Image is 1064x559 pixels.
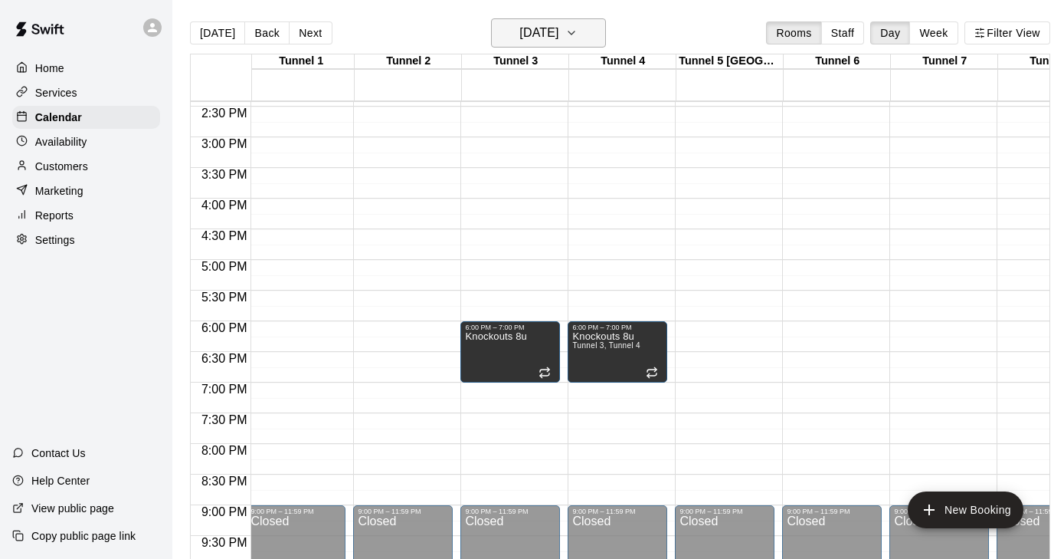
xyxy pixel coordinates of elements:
[198,383,251,396] span: 7:00 PM
[12,130,160,153] a: Availability
[35,208,74,223] p: Reports
[908,492,1023,528] button: add
[12,81,160,104] a: Services
[198,260,251,273] span: 5:00 PM
[35,110,82,125] p: Calendar
[766,21,821,44] button: Rooms
[679,508,770,515] div: 9:00 PM – 11:59 PM
[519,22,558,44] h6: [DATE]
[12,57,160,80] a: Home
[35,159,88,174] p: Customers
[676,54,784,69] div: Tunnel 5 [GEOGRAPHIC_DATA]
[198,107,251,120] span: 2:30 PM
[572,508,663,515] div: 9:00 PM – 11:59 PM
[12,204,160,227] a: Reports
[491,18,606,48] button: [DATE]
[198,168,251,181] span: 3:30 PM
[250,508,341,515] div: 9:00 PM – 11:59 PM
[568,321,667,383] div: 6:00 PM – 7:00 PM: Knockouts 8u
[646,367,658,379] span: Recurring event
[198,199,251,212] span: 4:00 PM
[12,179,160,202] a: Marketing
[35,232,75,248] p: Settings
[572,341,640,350] span: Tunnel 3, Tunnel 4
[358,508,448,515] div: 9:00 PM – 11:59 PM
[35,134,87,150] p: Availability
[35,85,77,100] p: Services
[784,54,891,69] div: Tunnel 6
[12,155,160,178] a: Customers
[465,508,555,515] div: 9:00 PM – 11:59 PM
[35,183,83,199] p: Marketing
[821,21,865,44] button: Staff
[198,505,251,518] span: 9:00 PM
[964,21,1050,44] button: Filter View
[539,367,551,379] span: Recurring event
[460,321,560,383] div: 6:00 PM – 7:00 PM: Knockouts 8u
[891,54,998,69] div: Tunnel 7
[35,61,64,76] p: Home
[198,444,251,457] span: 8:00 PM
[198,137,251,150] span: 3:00 PM
[569,54,676,69] div: Tunnel 4
[894,508,984,515] div: 9:00 PM – 11:59 PM
[198,229,251,242] span: 4:30 PM
[12,229,160,252] a: Settings
[787,508,877,515] div: 9:00 PM – 11:59 PM
[244,21,290,44] button: Back
[870,21,910,44] button: Day
[190,21,245,44] button: [DATE]
[198,291,251,304] span: 5:30 PM
[247,54,355,69] div: Tunnel 1
[198,536,251,549] span: 9:30 PM
[462,54,569,69] div: Tunnel 3
[198,352,251,365] span: 6:30 PM
[198,475,251,488] span: 8:30 PM
[198,413,251,426] span: 7:30 PM
[31,473,90,488] p: Help Center
[289,21,332,44] button: Next
[12,106,160,129] a: Calendar
[31,501,114,516] p: View public page
[572,324,663,331] div: 6:00 PM – 7:00 PM
[909,21,958,44] button: Week
[31,528,136,544] p: Copy public page link
[198,321,251,334] span: 6:00 PM
[355,54,462,69] div: Tunnel 2
[31,446,86,461] p: Contact Us
[465,324,555,331] div: 6:00 PM – 7:00 PM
